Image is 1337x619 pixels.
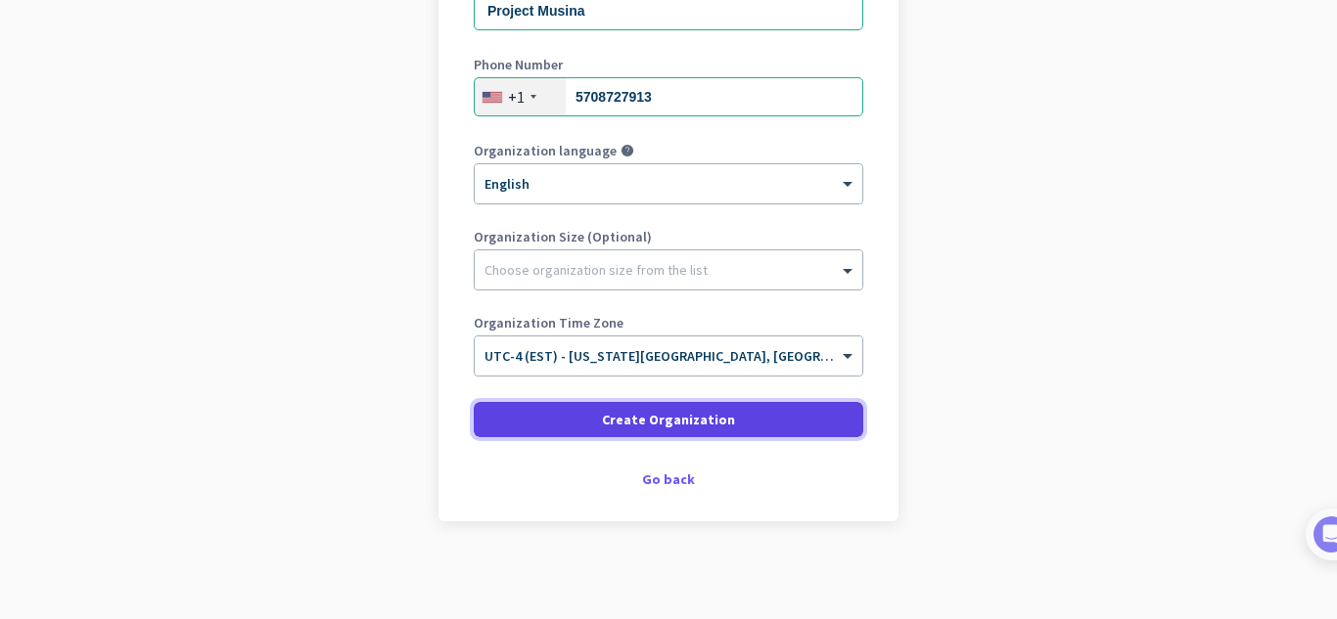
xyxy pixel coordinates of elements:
[474,144,617,157] label: Organization language
[474,402,863,437] button: Create Organization
[474,316,863,330] label: Organization Time Zone
[474,77,863,116] input: 201-555-0123
[602,410,735,429] span: Create Organization
[474,472,863,486] div: Go back
[621,144,634,157] i: help
[474,58,863,71] label: Phone Number
[474,230,863,243] label: Organization Size (Optional)
[508,87,525,107] div: +1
